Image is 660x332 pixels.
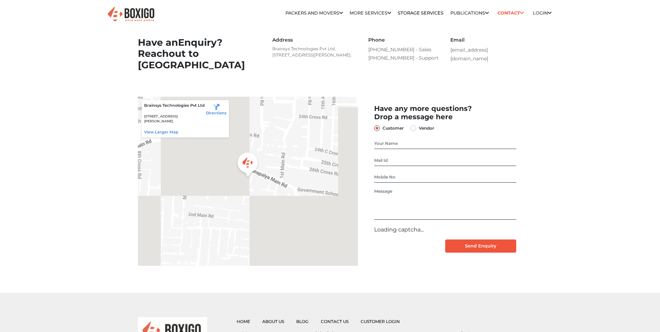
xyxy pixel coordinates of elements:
a: [EMAIL_ADDRESS][DOMAIN_NAME] [450,47,488,62]
a: Packers and Movers [285,10,343,16]
label: Customer [382,124,404,132]
a: Login [533,10,552,16]
a: View larger map [144,130,178,134]
a: Contact Us [321,319,349,324]
p: [STREET_ADDRESS][PERSON_NAME]. [144,114,206,124]
h6: Phone [368,37,440,43]
a: Home [237,319,250,324]
a: Publications [450,10,489,16]
input: Mail Id [374,155,516,166]
span: Reach [138,48,169,59]
h6: Email [450,37,522,43]
a: Contact [495,8,526,18]
label: Vendor [419,124,434,132]
span: Enquiry? [178,37,222,48]
input: Mobile No [374,172,516,183]
h1: Have an out to [GEOGRAPHIC_DATA] [138,37,259,71]
img: Boxigo [107,6,155,23]
a: [PHONE_NUMBER] - Sales [368,46,440,54]
p: Brainsys Technologies Pvt Ltd [144,103,206,108]
a: Directions [206,103,227,115]
a: [PHONE_NUMBER] - Support [368,54,440,62]
p: Brainsys Technologies Pvt Ltd, [STREET_ADDRESS][PERSON_NAME]. [272,46,355,58]
div: Loading captcha... [374,226,516,234]
h6: Address [272,37,355,43]
input: Send Enquiry [445,239,516,253]
h2: Have any more questions? Drop a message here [374,104,516,121]
a: About Us [262,319,284,324]
input: Your Name [374,138,516,149]
div: Boxigo [235,150,261,181]
a: Customer Login [361,319,400,324]
a: More services [350,10,391,16]
a: Blog [296,319,308,324]
a: Storage Services [398,10,443,16]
